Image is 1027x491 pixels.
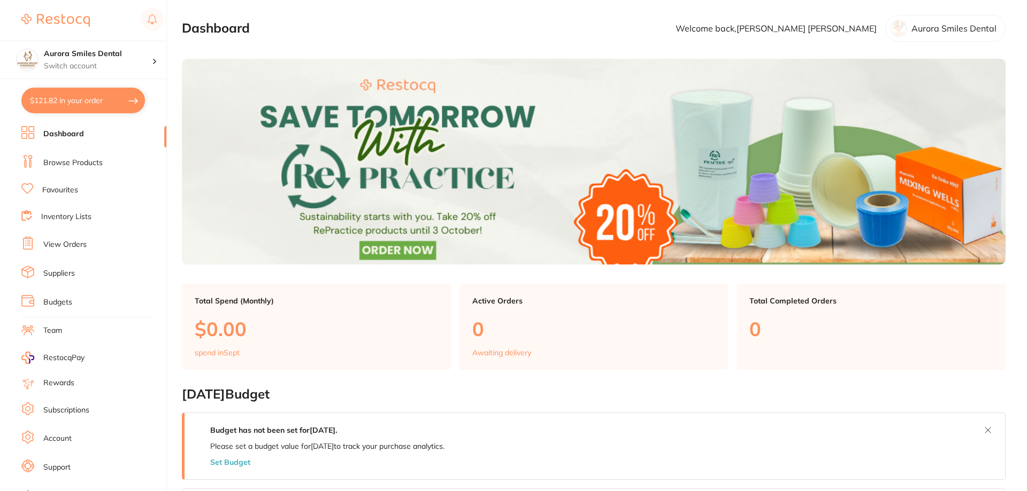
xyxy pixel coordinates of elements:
[43,325,62,336] a: Team
[42,185,78,196] a: Favourites
[21,352,34,364] img: RestocqPay
[472,297,716,305] p: Active Orders
[21,14,90,27] img: Restocq Logo
[911,24,997,33] p: Aurora Smiles Dental
[737,284,1006,370] a: Total Completed Orders0
[182,59,1006,264] img: Dashboard
[182,21,250,36] h2: Dashboard
[43,405,89,416] a: Subscriptions
[44,49,152,59] h4: Aurora Smiles Dental
[43,353,85,363] span: RestocqPay
[41,212,91,222] a: Inventory Lists
[21,88,145,113] button: $121.82 in your order
[43,268,75,279] a: Suppliers
[43,297,72,308] a: Budgets
[17,49,38,71] img: Aurora Smiles Dental
[44,61,152,72] p: Switch account
[210,458,250,466] button: Set Budget
[195,297,438,305] p: Total Spend (Monthly)
[749,318,993,340] p: 0
[21,8,90,33] a: Restocq Logo
[182,387,1006,402] h2: [DATE] Budget
[472,348,531,357] p: Awaiting delivery
[43,378,74,388] a: Rewards
[43,129,84,139] a: Dashboard
[43,433,72,444] a: Account
[472,318,716,340] p: 0
[749,297,993,305] p: Total Completed Orders
[182,284,451,370] a: Total Spend (Monthly)$0.00spend inSept
[676,24,877,33] p: Welcome back, [PERSON_NAME] [PERSON_NAME]
[43,462,71,473] a: Support
[459,284,729,370] a: Active Orders0Awaiting delivery
[195,348,240,357] p: spend in Sept
[210,442,444,450] p: Please set a budget value for [DATE] to track your purchase analytics.
[210,425,337,435] strong: Budget has not been set for [DATE] .
[43,158,103,168] a: Browse Products
[195,318,438,340] p: $0.00
[43,239,87,250] a: View Orders
[21,352,85,364] a: RestocqPay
